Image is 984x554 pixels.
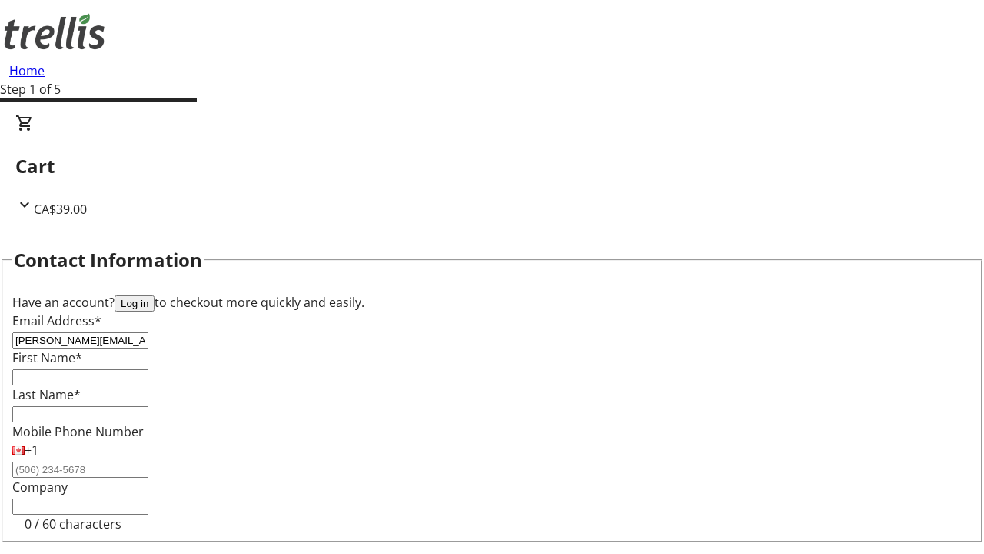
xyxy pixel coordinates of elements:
[12,386,81,403] label: Last Name*
[12,462,148,478] input: (506) 234-5678
[115,295,155,312] button: Log in
[12,312,101,329] label: Email Address*
[12,423,144,440] label: Mobile Phone Number
[12,293,972,312] div: Have an account? to checkout more quickly and easily.
[12,479,68,496] label: Company
[34,201,87,218] span: CA$39.00
[15,152,969,180] h2: Cart
[14,246,202,274] h2: Contact Information
[12,349,82,366] label: First Name*
[15,114,969,219] div: CartCA$39.00
[25,516,121,532] tr-character-limit: 0 / 60 characters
